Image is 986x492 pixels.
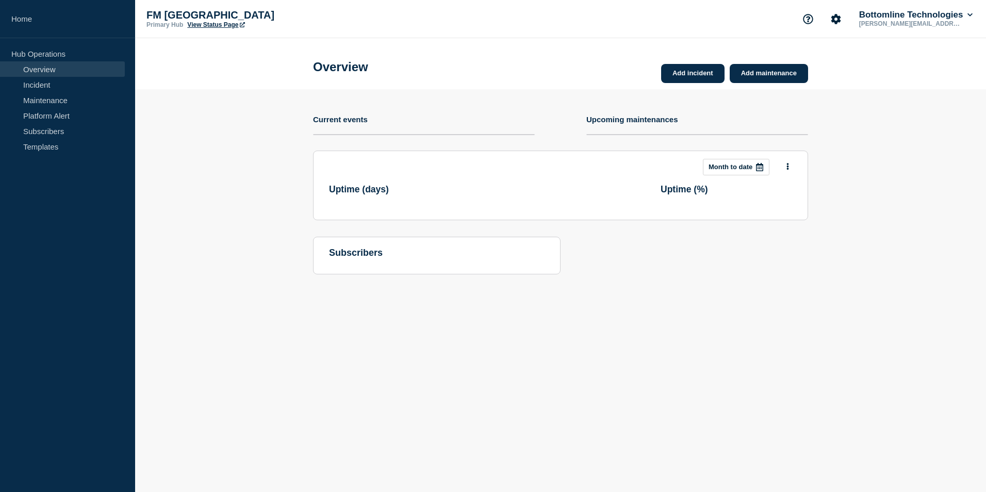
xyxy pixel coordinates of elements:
p: Primary Hub [146,21,183,28]
button: Support [797,8,819,30]
h4: Upcoming maintenances [586,115,678,124]
h3: Uptime ( days ) [329,184,461,195]
p: Month to date [709,163,752,171]
button: Month to date [703,159,769,175]
h4: subscribers [329,248,545,258]
a: View Status Page [187,21,244,28]
p: FM [GEOGRAPHIC_DATA] [146,9,353,21]
h1: Overview [313,60,368,74]
a: Add maintenance [730,64,808,83]
p: [PERSON_NAME][EMAIL_ADDRESS][PERSON_NAME][DOMAIN_NAME] [857,20,964,27]
h4: Current events [313,115,368,124]
button: Bottomline Technologies [857,10,975,20]
h3: Uptime ( % ) [661,184,792,195]
a: Add incident [661,64,725,83]
button: Account settings [825,8,847,30]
